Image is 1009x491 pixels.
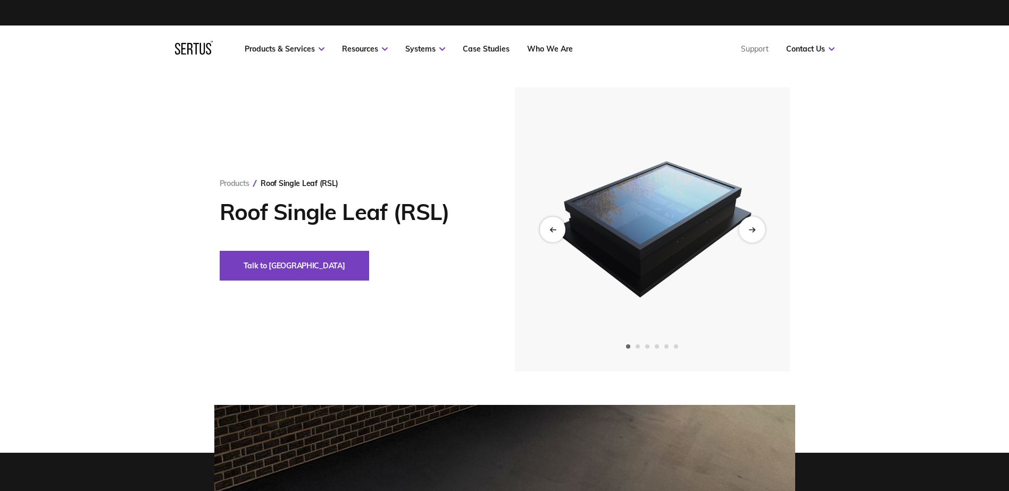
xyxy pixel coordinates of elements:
[645,344,649,349] span: Go to slide 3
[527,44,573,54] a: Who We Are
[739,216,765,242] div: Next slide
[540,217,565,242] div: Previous slide
[818,368,1009,491] iframe: Chat Widget
[463,44,510,54] a: Case Studies
[342,44,388,54] a: Resources
[220,199,483,225] h1: Roof Single Leaf (RSL)
[220,179,249,188] a: Products
[674,344,678,349] span: Go to slide 6
[786,44,835,54] a: Contact Us
[655,344,659,349] span: Go to slide 4
[245,44,324,54] a: Products & Services
[664,344,669,349] span: Go to slide 5
[741,44,769,54] a: Support
[405,44,445,54] a: Systems
[220,251,369,281] button: Talk to [GEOGRAPHIC_DATA]
[636,344,640,349] span: Go to slide 2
